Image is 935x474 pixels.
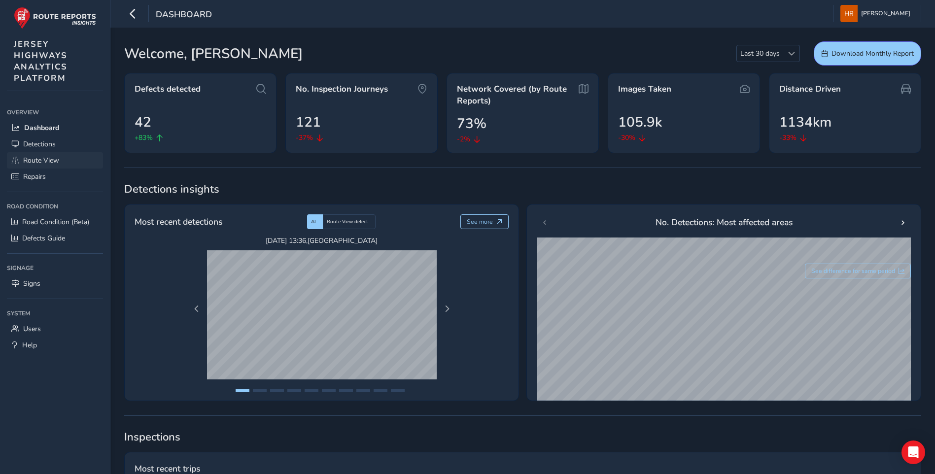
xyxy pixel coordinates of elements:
button: [PERSON_NAME] [840,5,914,22]
button: Page 5 [305,389,318,392]
span: Users [23,324,41,334]
span: Defects detected [135,83,201,95]
span: Dashboard [24,123,59,133]
span: [DATE] 13:36 , [GEOGRAPHIC_DATA] [207,236,437,245]
a: Repairs [7,169,103,185]
a: Users [7,321,103,337]
a: Defects Guide [7,230,103,246]
span: 42 [135,112,151,133]
button: Page 9 [374,389,387,392]
div: Route View defect [323,214,376,229]
div: Road Condition [7,199,103,214]
button: Next Page [440,302,454,316]
div: Signage [7,261,103,275]
div: System [7,306,103,321]
span: Route View defect [327,218,368,225]
span: Defects Guide [22,234,65,243]
span: -30% [618,133,635,143]
span: Signs [23,279,40,288]
span: 105.9k [618,112,662,133]
span: AI [311,218,316,225]
a: Road Condition (Beta) [7,214,103,230]
span: No. Detections: Most affected areas [656,216,793,229]
button: See more [460,214,509,229]
span: Dashboard [156,8,212,22]
button: Page 2 [253,389,267,392]
span: Images Taken [618,83,671,95]
div: Open Intercom Messenger [901,440,925,464]
span: See difference for same period [811,267,895,275]
span: Last 30 days [737,45,783,62]
button: Page 10 [391,389,405,392]
span: 121 [296,112,321,133]
div: AI [307,214,323,229]
button: Previous Page [190,302,204,316]
span: Detections insights [124,182,921,197]
span: JERSEY HIGHWAYS ANALYTICS PLATFORM [14,38,68,84]
img: rr logo [14,7,96,29]
div: Overview [7,105,103,120]
span: Detections [23,139,56,149]
span: Download Monthly Report [831,49,914,58]
button: Download Monthly Report [814,41,921,66]
a: Signs [7,275,103,292]
a: Route View [7,152,103,169]
img: diamond-layout [840,5,858,22]
span: 1134km [779,112,831,133]
button: Page 1 [236,389,249,392]
span: Road Condition (Beta) [22,217,89,227]
button: See difference for same period [805,264,911,278]
button: Page 8 [356,389,370,392]
span: Network Covered (by Route Reports) [457,83,575,106]
a: Dashboard [7,120,103,136]
span: Welcome, [PERSON_NAME] [124,43,303,64]
span: -33% [779,133,796,143]
span: -2% [457,134,470,144]
button: Page 3 [270,389,284,392]
button: Page 4 [287,389,301,392]
span: Repairs [23,172,46,181]
a: Help [7,337,103,353]
span: -37% [296,133,313,143]
span: 73% [457,113,486,134]
button: Page 6 [322,389,336,392]
span: Distance Driven [779,83,841,95]
span: See more [467,218,493,226]
span: Most recent detections [135,215,222,228]
span: +83% [135,133,153,143]
span: Help [22,340,37,350]
span: [PERSON_NAME] [861,5,910,22]
span: Inspections [124,430,921,444]
span: No. Inspection Journeys [296,83,388,95]
span: Route View [23,156,59,165]
button: Page 7 [339,389,353,392]
a: Detections [7,136,103,152]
